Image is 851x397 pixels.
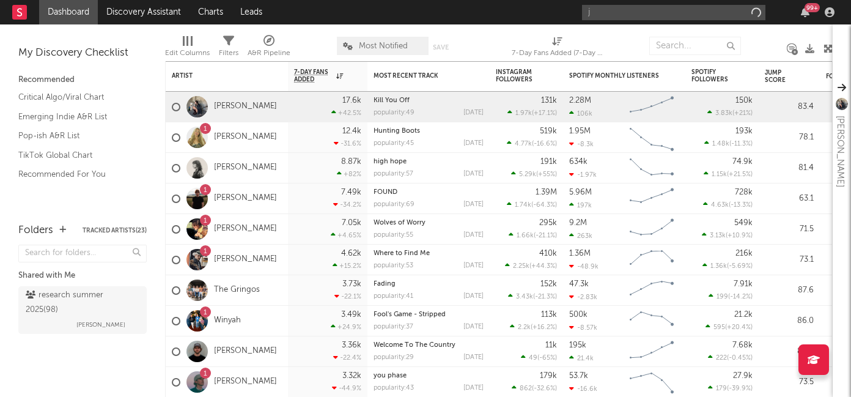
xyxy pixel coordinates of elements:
div: ( ) [509,231,557,239]
div: Kill You Off [374,97,484,104]
svg: Chart title [624,336,679,367]
div: [DATE] [463,262,484,269]
span: 3.83k [715,110,732,117]
div: [DATE] [463,109,484,116]
div: 53.7k [569,372,588,380]
div: Filters [219,46,238,61]
span: -0.45 % [729,355,751,362]
a: The Gringos [214,285,260,295]
a: Pop-ish A&R List [18,129,134,143]
div: Folders [18,223,53,238]
span: -32.6 % [534,385,555,392]
div: +82 % [337,170,361,178]
button: 99+ [801,7,809,17]
span: -65 % [539,355,555,362]
div: 179k [540,372,557,380]
span: -5.69 % [729,263,751,270]
span: +16.2 % [532,324,555,331]
div: 12.4k [342,127,361,135]
div: 78.1 [765,130,814,145]
div: -16.6k [569,385,597,393]
div: Fading [374,281,484,288]
div: A&R Pipeline [248,46,290,61]
span: 1.36k [710,263,727,270]
div: popularity: 41 [374,293,413,300]
div: -2.83k [569,293,597,301]
div: 728k [735,188,753,196]
div: Jump Score [765,69,795,84]
div: FOUND [374,189,484,196]
div: 7.91k [734,280,753,288]
div: Artist [172,72,263,80]
span: +10.9 % [728,232,751,239]
span: 1.15k [712,171,727,178]
div: 73.1 [765,253,814,267]
div: ( ) [707,109,753,117]
div: +4.65 % [331,231,361,239]
span: 3.43k [516,294,533,300]
div: 73.5 [765,375,814,390]
svg: Chart title [624,245,679,275]
div: 1.36M [569,250,591,258]
a: Fading [374,281,396,288]
svg: Chart title [624,184,679,214]
div: Where to Find Me [374,250,484,257]
div: 3.73k [342,280,361,288]
div: 74.9k [732,158,753,166]
a: [PERSON_NAME] [214,254,277,265]
div: Instagram Followers [496,69,539,83]
span: [PERSON_NAME] [76,317,125,332]
div: -8.3k [569,140,594,148]
input: Search... [649,37,741,55]
div: [DATE] [463,354,484,361]
div: Edit Columns [165,46,210,61]
span: 199 [717,294,728,300]
div: 195k [569,341,586,349]
div: research summer 2025 ( 98 ) [26,288,136,317]
div: 21.2k [734,311,753,319]
div: -8.57k [569,324,597,332]
span: -64.3 % [533,202,555,209]
span: -21.1 % [536,232,555,239]
div: popularity: 53 [374,262,413,269]
span: -14.2 % [730,294,751,300]
span: -16.6 % [534,141,555,147]
div: 3.36k [342,341,361,349]
div: ( ) [508,292,557,300]
div: 9.2M [569,219,587,227]
span: Most Notified [359,42,408,50]
a: Kill You Off [374,97,410,104]
span: +44.3 % [531,263,555,270]
span: -13.3 % [731,202,751,209]
svg: Chart title [624,306,679,336]
div: ( ) [512,384,557,392]
a: Emerging Indie A&R List [18,110,134,124]
div: [DATE] [463,324,484,330]
div: Fool's Game - Stripped [374,311,484,318]
a: Welcome To The Country [374,342,455,349]
span: 1.74k [515,202,531,209]
div: 11k [545,341,557,349]
div: 71.5 [765,222,814,237]
div: ( ) [704,139,753,147]
div: My Discovery Checklist [18,46,147,61]
div: -31.6 % [334,139,361,147]
div: 86.0 [765,314,814,328]
a: [PERSON_NAME] [214,193,277,204]
a: high hope [374,158,407,165]
a: [PERSON_NAME] [214,102,277,112]
div: [DATE] [463,140,484,147]
div: Recommended [18,73,147,87]
span: 1.48k [712,141,729,147]
div: 634k [569,158,588,166]
div: 549k [734,219,753,227]
div: [DATE] [463,171,484,177]
div: popularity: 49 [374,109,414,116]
div: 519k [540,127,557,135]
span: -21.3 % [535,294,555,300]
a: [PERSON_NAME] [214,132,277,143]
span: 2.25k [513,263,529,270]
a: you phase [374,373,407,379]
div: 81.4 [765,161,814,176]
span: 4.63k [711,202,729,209]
